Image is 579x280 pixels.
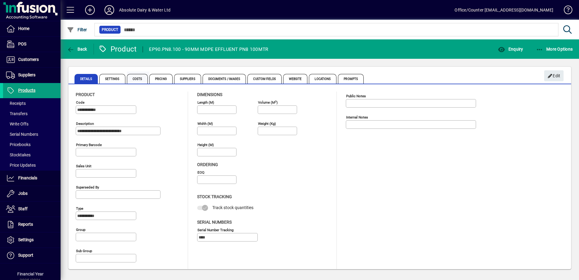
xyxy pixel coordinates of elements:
[3,119,61,129] a: Write Offs
[18,88,35,93] span: Products
[74,74,98,84] span: Details
[6,163,36,168] span: Price Updates
[544,70,564,81] button: Edit
[18,42,26,46] span: POS
[76,122,94,126] mat-label: Description
[3,108,61,119] a: Transfers
[65,44,89,55] button: Back
[3,232,61,248] a: Settings
[100,5,119,15] button: Profile
[102,27,118,33] span: Product
[498,47,523,52] span: Enquiry
[3,150,61,160] a: Stocktakes
[3,98,61,108] a: Receipts
[197,228,233,232] mat-label: Serial Number tracking
[559,1,571,21] a: Knowledge Base
[18,237,34,242] span: Settings
[3,37,61,52] a: POS
[3,202,61,217] a: Staff
[197,122,213,126] mat-label: Width (m)
[76,249,92,253] mat-label: Sub group
[18,253,33,258] span: Support
[197,143,214,147] mat-label: Height (m)
[203,74,246,84] span: Documents / Images
[6,152,31,157] span: Stocktakes
[6,132,38,137] span: Serial Numbers
[149,45,268,54] div: EP90.PN8.100 - 90MM MDPE EFFLUENT PN8 100MTR
[76,228,85,232] mat-label: Group
[534,44,574,55] button: More Options
[18,191,28,196] span: Jobs
[3,160,61,170] a: Price Updates
[3,21,61,36] a: Home
[174,74,201,84] span: Suppliers
[76,206,83,211] mat-label: Type
[3,139,61,150] a: Pricebooks
[98,44,137,54] div: Product
[197,170,204,175] mat-label: EOQ
[496,44,524,55] button: Enquiry
[197,162,218,167] span: Ordering
[258,122,276,126] mat-label: Weight (Kg)
[258,100,278,105] mat-label: Volume (m )
[18,206,28,211] span: Staff
[346,115,368,119] mat-label: Internal Notes
[455,5,553,15] div: Office/Counter [EMAIL_ADDRESS][DOMAIN_NAME]
[3,171,61,186] a: Financials
[6,122,28,126] span: Write Offs
[197,220,232,225] span: Serial Numbers
[3,186,61,201] a: Jobs
[67,47,87,52] span: Back
[6,101,26,106] span: Receipts
[247,74,281,84] span: Custom Fields
[309,74,336,84] span: Locations
[338,74,364,84] span: Prompts
[76,100,84,105] mat-label: Code
[119,5,171,15] div: Absolute Dairy & Water Ltd
[283,74,308,84] span: Website
[6,111,28,116] span: Transfers
[18,57,39,62] span: Customers
[197,92,222,97] span: Dimensions
[76,92,95,97] span: Product
[3,129,61,139] a: Serial Numbers
[346,94,366,98] mat-label: Public Notes
[99,74,125,84] span: Settings
[18,72,35,77] span: Suppliers
[149,74,173,84] span: Pricing
[76,185,99,189] mat-label: Superseded by
[76,164,91,168] mat-label: Sales unit
[548,71,561,81] span: Edit
[197,194,232,199] span: Stock Tracking
[18,222,33,227] span: Reports
[76,143,102,147] mat-label: Primary barcode
[3,52,61,67] a: Customers
[3,217,61,232] a: Reports
[18,26,29,31] span: Home
[275,100,276,103] sup: 3
[80,5,100,15] button: Add
[3,68,61,83] a: Suppliers
[67,27,87,32] span: Filter
[61,44,94,55] app-page-header-button: Back
[212,205,253,210] span: Track stock quantities
[197,100,214,105] mat-label: Length (m)
[18,175,37,180] span: Financials
[6,142,31,147] span: Pricebooks
[65,24,89,35] button: Filter
[127,74,148,84] span: Costs
[3,248,61,263] a: Support
[17,272,44,276] span: Financial Year
[536,47,573,52] span: More Options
